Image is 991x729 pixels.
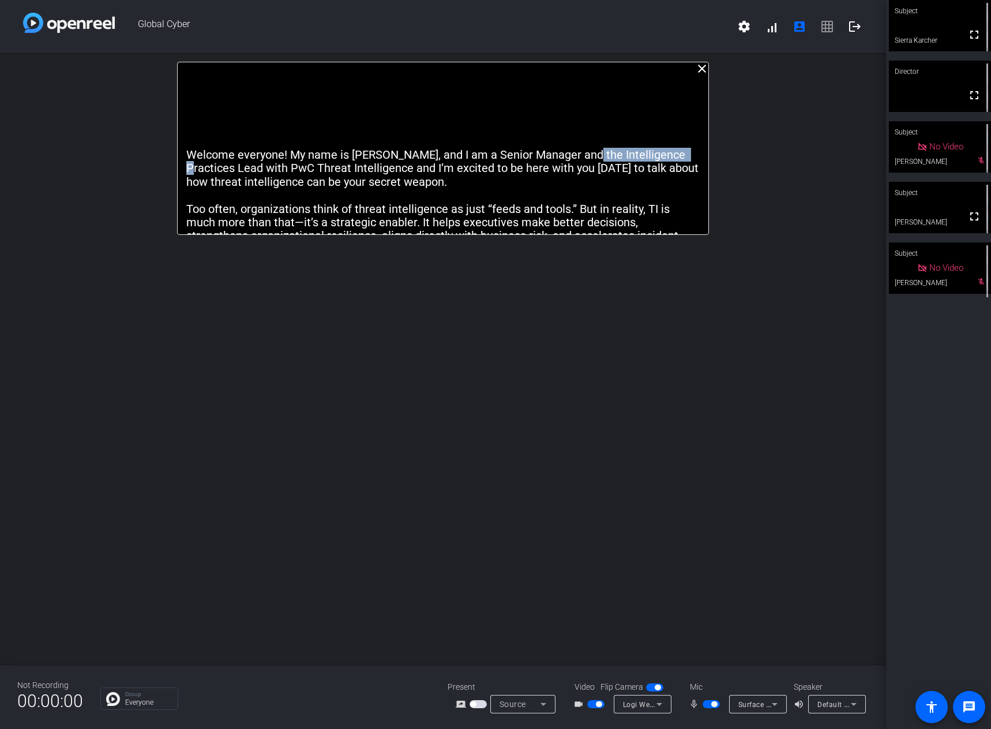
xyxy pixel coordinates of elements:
mat-icon: account_box [793,20,806,33]
mat-icon: volume_up [794,697,808,711]
mat-icon: settings [737,20,751,33]
button: signal_cellular_alt [758,13,786,40]
mat-icon: fullscreen [967,28,981,42]
mat-icon: accessibility [925,700,939,714]
img: Chat Icon [106,692,120,706]
mat-icon: fullscreen [967,88,981,102]
mat-icon: screen_share_outline [456,697,470,711]
span: 00:00:00 [17,687,83,715]
div: Speaker [794,681,863,693]
p: Group [125,691,172,697]
span: Global Cyber [115,13,730,40]
mat-icon: close [695,62,709,76]
p: Welcome everyone! My name is [PERSON_NAME], and I am a Senior Manager and the Intelligence Practi... [186,148,700,189]
mat-icon: logout [848,20,862,33]
mat-icon: videocam_outline [573,697,587,711]
div: Mic [678,681,794,693]
span: Video [575,681,595,693]
span: Logi Webcam C920e (046d:08b6) [623,700,737,709]
span: No Video [929,141,963,152]
div: Subject [889,182,991,204]
img: white-gradient.svg [23,13,115,33]
span: Surface Stereo Microphones (2- Surface High Definition Audio) [738,700,949,709]
span: No Video [929,263,963,273]
span: Flip Camera [600,681,643,693]
mat-icon: fullscreen [967,210,981,223]
div: Subject [889,242,991,264]
div: Present [448,681,563,693]
mat-icon: mic_none [689,697,703,711]
div: Not Recording [17,679,83,691]
p: Too often, organizations think of threat intelligence as just “feeds and tools.” But in reality, ... [186,203,700,257]
p: Everyone [125,699,172,706]
div: Subject [889,121,991,143]
mat-icon: message [962,700,976,714]
div: Director [889,61,991,83]
span: Source [500,700,526,709]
